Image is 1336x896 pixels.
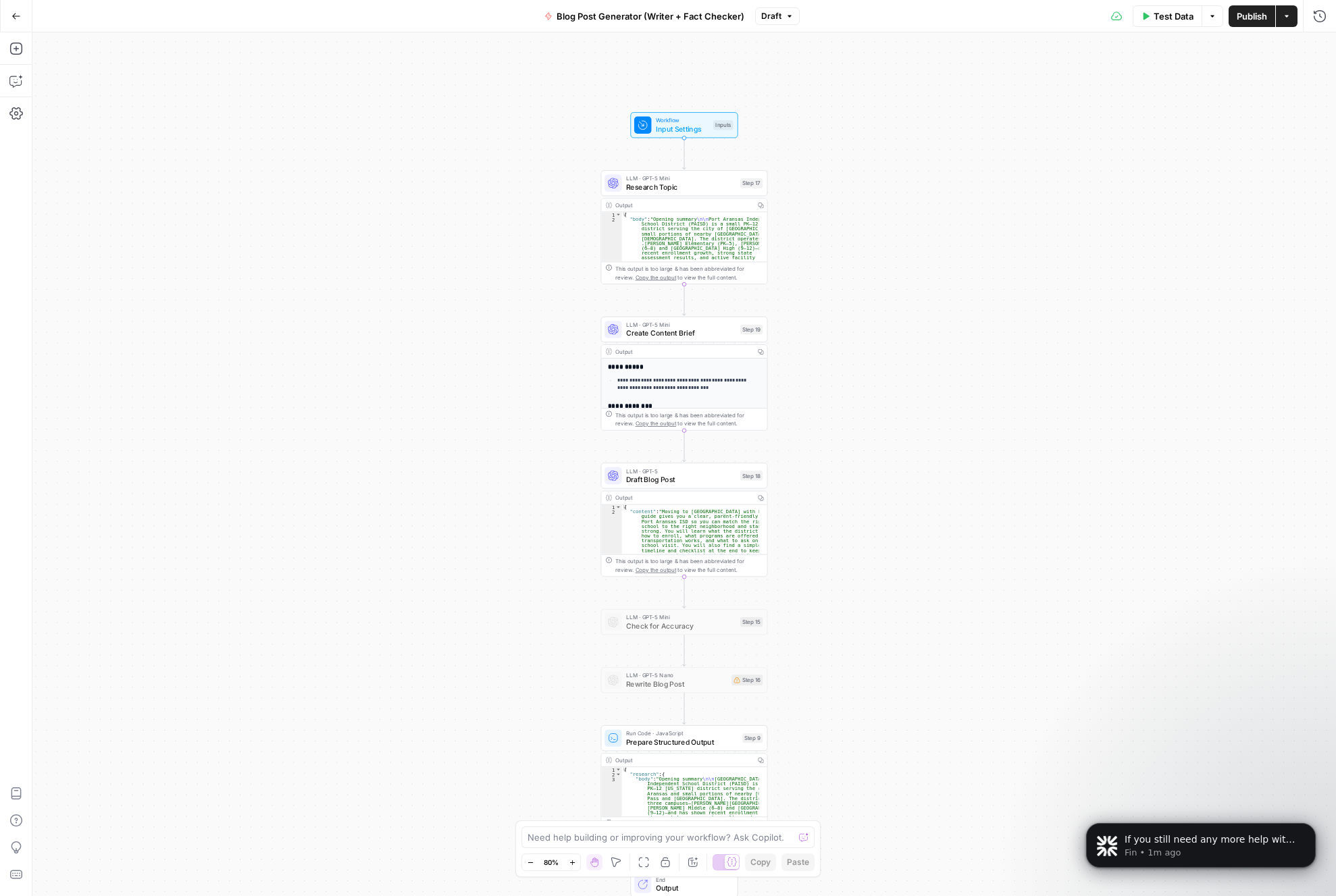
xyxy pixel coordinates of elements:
span: Publish [1237,9,1267,23]
span: Output [656,882,729,893]
span: If you still need any more help with the documentation access issue, I’m here to assist! Would yo... [59,39,232,104]
span: Toggle code folding, rows 1 through 5 [615,767,621,772]
span: LLM · GPT-5 Nano [626,671,727,680]
span: Toggle code folding, rows 1 through 3 [615,212,621,217]
span: Toggle code folding, rows 1 through 3 [615,504,621,509]
div: Step 19 [740,325,763,334]
div: Inputs [713,120,733,130]
span: End [656,875,729,884]
div: Step 17 [740,178,763,188]
span: Toggle code folding, rows 2 through 4 [615,772,621,776]
div: 1 [601,504,621,509]
div: Step 18 [740,471,763,480]
span: LLM · GPT-5 [626,467,736,475]
span: Paste [787,856,809,868]
div: LLM · GPT-5Draft Blog PostStep 18Output{ "content":"Moving to [GEOGRAPHIC_DATA] with kids? This g... [601,463,768,577]
div: Step 9 [742,733,763,743]
span: 80% [544,857,559,868]
div: Output [615,756,751,764]
div: WorkflowInput SettingsInputs [601,112,768,138]
span: Blog Post Generator (Writer + Fact Checker) [557,9,744,23]
button: Copy [745,853,776,871]
div: Step 15 [740,617,763,627]
span: Rewrite Blog Post [626,679,727,689]
div: 1 [601,212,621,217]
p: Message from Fin, sent 1m ago [59,52,233,64]
button: Paste [781,853,815,871]
span: Create Content Brief [626,327,736,338]
span: Copy the output [636,420,677,427]
g: Edge from step_16 to step_9 [683,693,686,724]
span: LLM · GPT-5 Mini [626,613,736,622]
div: LLM · GPT-5 NanoRewrite Blog PostStep 16 [601,667,768,693]
span: Copy [750,856,771,868]
div: This output is too large & has been abbreviated for review. to view the full content. [615,265,763,282]
span: Draft [761,10,781,22]
div: This output is too large & has been abbreviated for review. to view the full content. [615,557,763,574]
span: Run Code · JavaScript [626,729,738,738]
span: Prepare Structured Output [626,737,738,747]
span: LLM · GPT-5 Mini [626,174,736,183]
button: Publish [1229,5,1275,27]
span: Draft Blog Post [626,474,736,485]
g: Edge from step_15 to step_16 [683,635,686,666]
span: Input Settings [656,124,709,134]
g: Edge from start to step_17 [683,138,686,169]
button: Test Data [1133,5,1202,27]
span: LLM · GPT-5 Mini [626,320,736,329]
span: Copy the output [636,566,677,573]
span: Check for Accuracy [626,621,736,631]
div: 2 [601,772,621,776]
iframe: Intercom notifications message [1066,795,1336,889]
div: Step 16 [731,675,763,685]
g: Edge from step_19 to step_18 [683,431,686,462]
span: Test Data [1154,9,1193,23]
div: Output [615,494,751,502]
button: Draft [755,7,800,25]
div: This output is too large & has been abbreviated for review. to view the full content. [615,411,763,427]
span: Copy the output [636,274,677,281]
button: Blog Post Generator (Writer + Fact Checker) [536,5,752,27]
div: This output is too large & has been abbreviated for review. to view the full content. [615,819,763,836]
div: Run Code · JavaScriptPrepare Structured OutputStep 9Output{ "research":{ "body":"Opening summary\... [601,725,768,839]
div: 1 [601,767,621,772]
div: Output [615,347,751,356]
div: LLM · GPT-5 MiniResearch TopicStep 17Output{ "body":"Opening summary\n\nPort Aransas Independent ... [601,170,768,284]
span: Research Topic [626,182,736,192]
div: LLM · GPT-5 MiniCheck for AccuracyStep 15 [601,609,768,635]
g: Edge from step_17 to step_19 [683,284,686,315]
span: Workflow [656,116,709,125]
div: Output [615,201,751,210]
g: Edge from step_18 to step_15 [683,577,686,608]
